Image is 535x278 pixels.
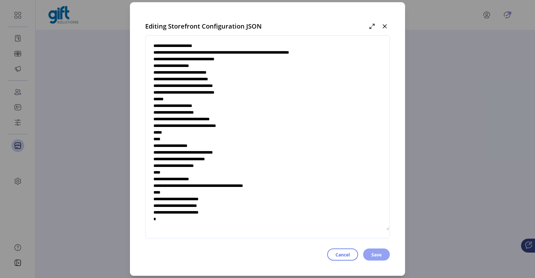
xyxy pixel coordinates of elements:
button: Save [363,248,390,261]
button: Cancel [327,248,358,261]
span: Cancel [335,251,350,258]
span: Save [371,251,382,258]
span: Editing Storefront Configuration JSON [145,22,262,31]
button: Maximize [367,21,377,31]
